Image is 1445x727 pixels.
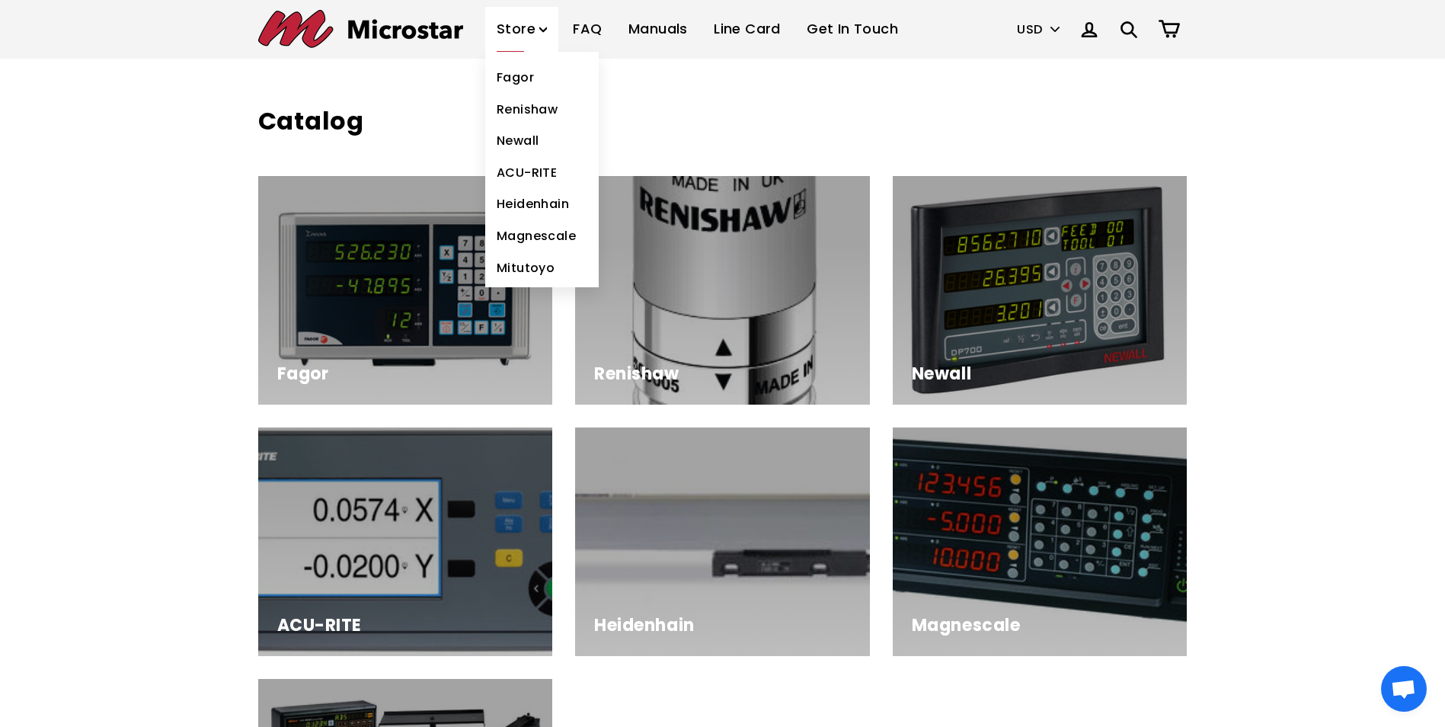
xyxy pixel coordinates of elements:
a: Line Card [702,7,792,52]
a: Magnescale [485,220,599,252]
a: FAQ [561,7,613,52]
a: Magnescale [893,428,1188,656]
ul: Primary [485,7,910,52]
a: Heidenhain [575,428,870,656]
a: Heidenhain [485,188,599,220]
a: Manuals [617,7,699,52]
a: Newall [485,125,599,157]
a: Fagor [258,176,553,405]
div: Open chat [1381,666,1427,712]
a: Mitutoyo [485,252,599,284]
h1: Catalog [258,104,1188,139]
img: Microstar Electronics [258,10,463,48]
a: ACU-RITE [258,428,553,656]
a: Fagor [485,62,599,94]
a: Newall [893,176,1188,405]
a: Renishaw [485,94,599,126]
a: Store [485,7,558,52]
a: ACU-RITE [485,157,599,189]
a: Renishaw [575,176,870,405]
a: Get In Touch [795,7,910,52]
